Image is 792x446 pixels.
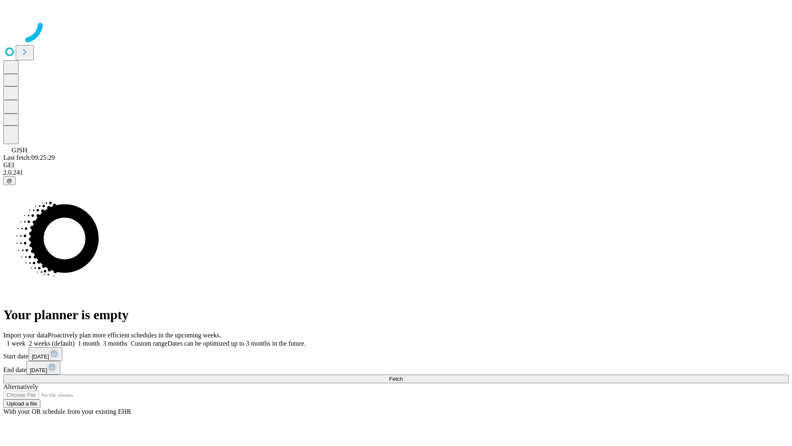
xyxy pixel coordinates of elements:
[7,178,12,184] span: @
[3,169,789,176] div: 2.0.241
[32,353,49,360] span: [DATE]
[389,376,403,382] span: Fetch
[12,147,27,154] span: GJSH
[3,399,40,408] button: Upload a file
[3,154,55,161] span: Last fetch: 09:25:29
[3,161,789,169] div: GEI
[3,176,16,185] button: @
[48,332,221,339] span: Proactively plan more efficient schedules in the upcoming weeks.
[167,340,306,347] span: Dates can be optimized up to 3 months in the future.
[3,383,38,390] span: Alternatively
[3,347,789,361] div: Start date
[3,307,789,323] h1: Your planner is empty
[78,340,100,347] span: 1 month
[30,367,47,373] span: [DATE]
[26,361,60,375] button: [DATE]
[3,408,131,415] span: With your OR schedule from your existing EHR
[131,340,167,347] span: Custom range
[3,361,789,375] div: End date
[29,340,75,347] span: 2 weeks (default)
[7,340,26,347] span: 1 week
[28,347,62,361] button: [DATE]
[3,332,48,339] span: Import your data
[103,340,127,347] span: 3 months
[3,375,789,383] button: Fetch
